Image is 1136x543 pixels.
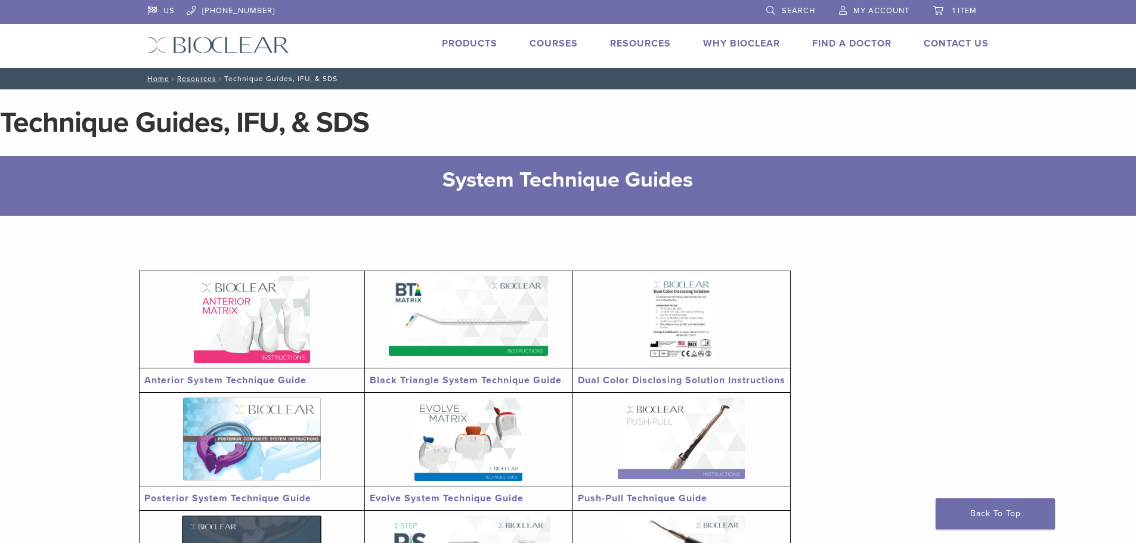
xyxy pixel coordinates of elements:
nav: Technique Guides, IFU, & SDS [139,68,998,89]
a: Back To Top [936,498,1055,529]
span: / [216,76,224,82]
span: 1 item [952,6,977,15]
a: Resources [177,75,216,83]
a: Products [442,38,497,49]
span: Search [782,6,815,15]
a: Anterior System Technique Guide [144,374,307,386]
a: Evolve System Technique Guide [370,492,524,504]
a: Push-Pull Technique Guide [578,492,707,504]
a: Contact Us [924,38,989,49]
a: Resources [610,38,671,49]
img: Bioclear [148,36,289,54]
h2: System Technique Guides [199,166,938,194]
a: Posterior System Technique Guide [144,492,311,504]
a: Home [144,75,169,83]
a: Black Triangle System Technique Guide [370,374,562,386]
a: Dual Color Disclosing Solution Instructions [578,374,785,386]
a: Why Bioclear [703,38,780,49]
a: Find A Doctor [812,38,892,49]
span: My Account [853,6,909,15]
span: / [169,76,177,82]
a: Courses [530,38,578,49]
